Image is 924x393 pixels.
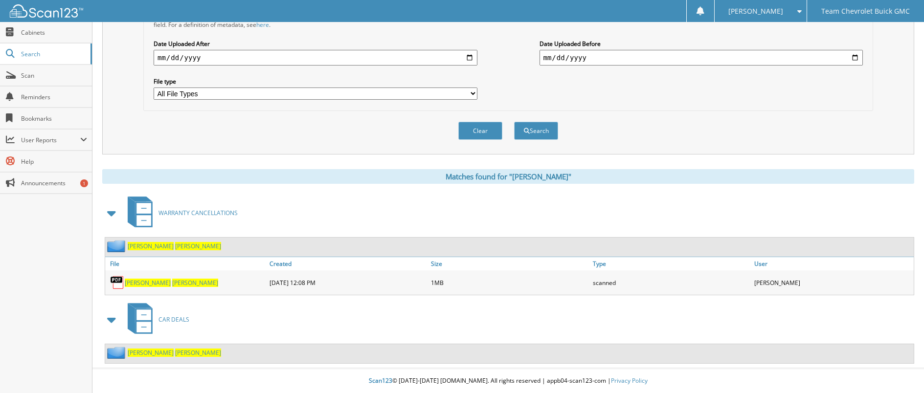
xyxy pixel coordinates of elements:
[122,194,238,232] a: WARRANTY CANCELLATIONS
[540,40,863,48] label: Date Uploaded Before
[172,279,218,287] span: [PERSON_NAME]
[428,257,590,270] a: Size
[128,242,221,250] a: [PERSON_NAME] [PERSON_NAME]
[21,28,87,37] span: Cabinets
[10,4,83,18] img: scan123-logo-white.svg
[267,273,429,292] div: [DATE] 12:08 PM
[105,257,267,270] a: File
[21,114,87,123] span: Bookmarks
[158,209,238,217] span: WARRANTY CANCELLATIONS
[175,349,221,357] span: [PERSON_NAME]
[590,273,752,292] div: scanned
[21,71,87,80] span: Scan
[92,369,924,393] div: © [DATE]-[DATE] [DOMAIN_NAME]. All rights reserved | appb04-scan123-com |
[540,50,863,65] input: end
[590,257,752,270] a: Type
[122,300,189,339] a: CAR DEALS
[21,50,86,58] span: Search
[154,40,477,48] label: Date Uploaded After
[752,257,914,270] a: User
[428,273,590,292] div: 1MB
[21,93,87,101] span: Reminders
[125,279,171,287] span: [PERSON_NAME]
[154,77,477,86] label: File type
[728,8,783,14] span: [PERSON_NAME]
[158,315,189,324] span: CAR DEALS
[110,275,125,290] img: PDF.png
[21,179,87,187] span: Announcements
[128,242,174,250] span: [PERSON_NAME]
[128,349,174,357] span: [PERSON_NAME]
[125,279,218,287] a: [PERSON_NAME] [PERSON_NAME]
[154,50,477,65] input: start
[256,21,269,29] a: here
[369,376,392,385] span: Scan123
[611,376,648,385] a: Privacy Policy
[107,347,128,359] img: folder2.png
[514,122,558,140] button: Search
[752,273,914,292] div: [PERSON_NAME]
[458,122,502,140] button: Clear
[267,257,429,270] a: Created
[175,242,221,250] span: [PERSON_NAME]
[128,349,221,357] a: [PERSON_NAME] [PERSON_NAME]
[21,136,80,144] span: User Reports
[80,179,88,187] div: 1
[107,240,128,252] img: folder2.png
[21,157,87,166] span: Help
[102,169,914,184] div: Matches found for "[PERSON_NAME]"
[821,8,910,14] span: Team Chevrolet Buick GMC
